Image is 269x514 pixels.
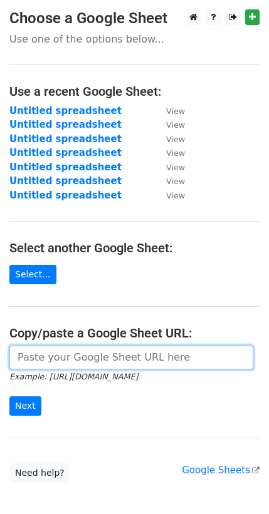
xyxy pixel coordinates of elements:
[9,240,260,255] h4: Select another Google Sheet:
[9,133,122,145] a: Untitled spreadsheet
[166,148,185,158] small: View
[166,191,185,200] small: View
[154,119,185,130] a: View
[9,162,122,173] a: Untitled spreadsheet
[166,120,185,130] small: View
[154,147,185,158] a: View
[9,84,260,99] h4: Use a recent Google Sheet:
[9,9,260,28] h3: Choose a Google Sheet
[9,33,260,46] p: Use one of the options below...
[9,190,122,201] a: Untitled spreadsheet
[166,135,185,144] small: View
[9,396,41,416] input: Next
[9,372,138,381] small: Example: [URL][DOMAIN_NAME]
[154,105,185,116] a: View
[9,326,260,341] h4: Copy/paste a Google Sheet URL:
[154,175,185,187] a: View
[154,133,185,145] a: View
[166,106,185,116] small: View
[206,454,269,514] iframe: Chat Widget
[9,346,253,369] input: Paste your Google Sheet URL here
[9,265,56,284] a: Select...
[166,163,185,172] small: View
[9,119,122,130] a: Untitled spreadsheet
[182,465,260,476] a: Google Sheets
[9,463,70,483] a: Need help?
[154,190,185,201] a: View
[9,175,122,187] a: Untitled spreadsheet
[9,105,122,116] a: Untitled spreadsheet
[154,162,185,173] a: View
[166,177,185,186] small: View
[9,147,122,158] a: Untitled spreadsheet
